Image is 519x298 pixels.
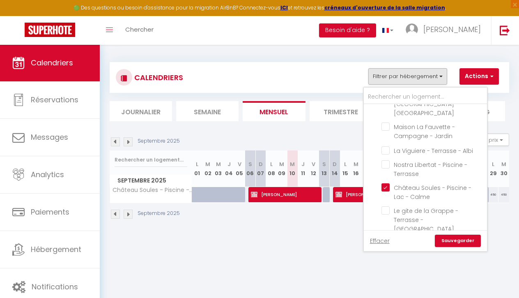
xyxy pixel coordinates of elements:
button: Ouvrir le widget de chat LiveChat [7,3,31,28]
span: Notifications [32,282,78,292]
input: Rechercher un logement... [115,152,187,167]
span: [PERSON_NAME] [335,187,371,202]
abbr: S [248,160,252,168]
span: La Viguiere - Terrasse - Albi [394,147,473,155]
th: 05 [234,150,245,187]
a: Sauvegarder [435,235,481,247]
th: 13 [319,150,330,187]
button: Actions [459,68,499,85]
abbr: M [290,160,295,168]
th: 16 [351,150,361,187]
abbr: V [238,160,241,168]
li: Semaine [176,101,239,121]
span: Le gite de la Grappe - Terrasse - [GEOGRAPHIC_DATA] [394,207,458,233]
p: Septembre 2025 [138,137,180,145]
span: Paiements [31,207,69,217]
span: Hébergement [31,244,81,254]
div: Filtrer par hébergement [363,87,488,252]
th: 06 [245,150,255,187]
img: ... [406,23,418,36]
li: Trimestre [310,101,372,121]
th: 03 [213,150,224,187]
span: Septembre 2025 [110,175,192,187]
th: 10 [287,150,298,187]
abbr: D [259,160,263,168]
p: Septembre 2025 [138,210,180,217]
th: 07 [255,150,266,187]
button: Filtrer par hébergement [368,68,447,85]
a: Effacer [370,236,390,245]
a: Chercher [119,16,160,45]
span: Chercher [125,25,154,34]
th: 29 [488,150,499,187]
abbr: J [301,160,305,168]
th: 14 [329,150,340,187]
abbr: M [205,160,210,168]
th: 02 [202,150,213,187]
th: 08 [266,150,277,187]
span: [PERSON_NAME] [423,24,481,35]
span: [PERSON_NAME] [251,187,319,202]
div: 450 [488,187,499,202]
abbr: M [216,160,221,168]
th: 01 [192,150,203,187]
abbr: L [270,160,273,168]
span: Analytics [31,169,64,180]
abbr: V [312,160,315,168]
h3: CALENDRIERS [132,68,183,87]
span: Calendriers [31,58,73,68]
th: 30 [498,150,509,187]
th: 09 [277,150,287,187]
abbr: D [333,160,337,168]
div: 450 [498,187,509,202]
th: 11 [298,150,308,187]
img: Super Booking [25,23,75,37]
span: L'annexe de [GEOGRAPHIC_DATA] - [GEOGRAPHIC_DATA] [394,91,459,117]
span: Réservations [31,95,78,105]
th: 12 [308,150,319,187]
abbr: J [227,160,231,168]
span: Château Soules - Piscine - Lac - Calme [111,187,193,193]
abbr: M [279,160,284,168]
span: Messages [31,132,68,142]
input: Rechercher un logement... [364,90,487,104]
th: 04 [224,150,234,187]
th: 15 [340,150,351,187]
a: ... [PERSON_NAME] [400,16,491,45]
abbr: S [322,160,326,168]
span: Maison La Fauvette - Campagne - Jardin [394,123,455,140]
img: logout [500,25,510,35]
th: 17 [361,150,372,187]
abbr: L [344,160,347,168]
li: Journalier [110,101,172,121]
button: Besoin d'aide ? [319,23,376,37]
abbr: M [501,160,506,168]
li: Mensuel [243,101,305,121]
abbr: L [196,160,198,168]
a: ICI [280,4,288,11]
abbr: M [354,160,358,168]
span: Château Soules - Piscine - Lac - Calme [394,184,471,201]
a: créneaux d'ouverture de la salle migration [324,4,445,11]
abbr: L [492,160,494,168]
span: Nostra Libertat - Piscine - Terrasse [394,161,467,178]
